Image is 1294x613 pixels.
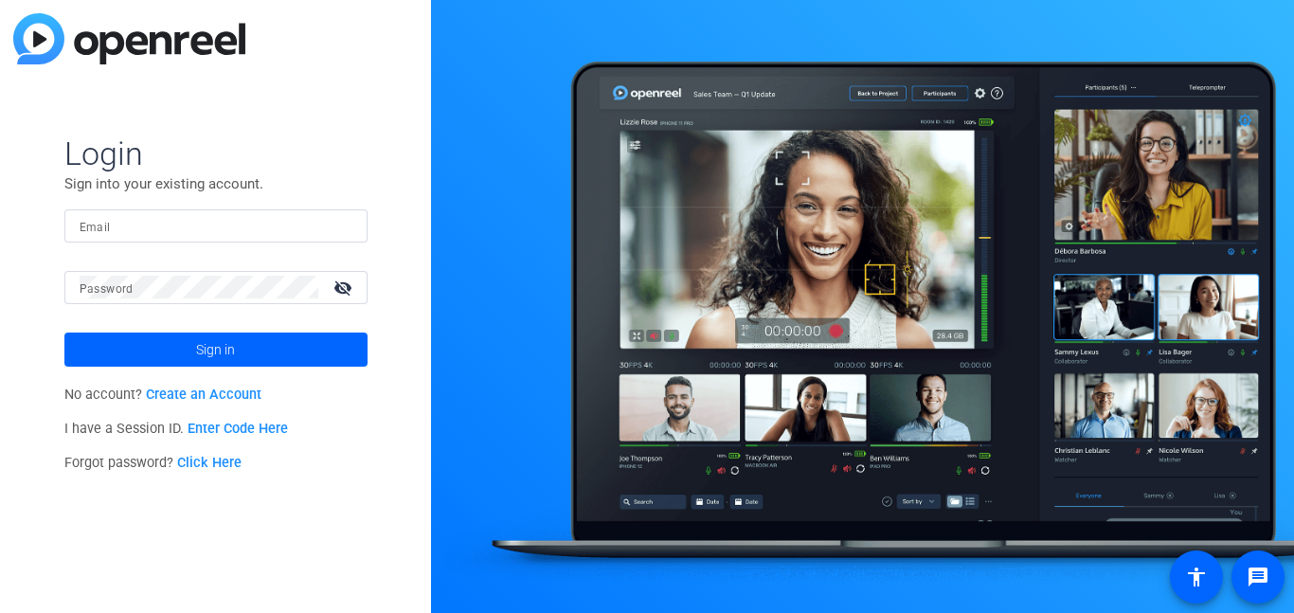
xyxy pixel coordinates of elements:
p: Sign into your existing account. [64,173,368,194]
input: Enter Email Address [80,214,352,237]
mat-label: Email [80,221,111,234]
a: Click Here [177,455,242,471]
img: blue-gradient.svg [13,13,245,64]
span: Sign in [196,326,235,373]
span: No account? [64,387,262,403]
mat-icon: accessibility [1185,566,1208,588]
a: Create an Account [146,387,261,403]
span: Forgot password? [64,455,243,471]
button: Sign in [64,333,368,367]
a: Enter Code Here [188,421,288,437]
span: Login [64,134,368,173]
span: I have a Session ID. [64,421,289,437]
mat-icon: message [1247,566,1269,588]
mat-icon: visibility_off [322,274,368,301]
mat-label: Password [80,282,134,296]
